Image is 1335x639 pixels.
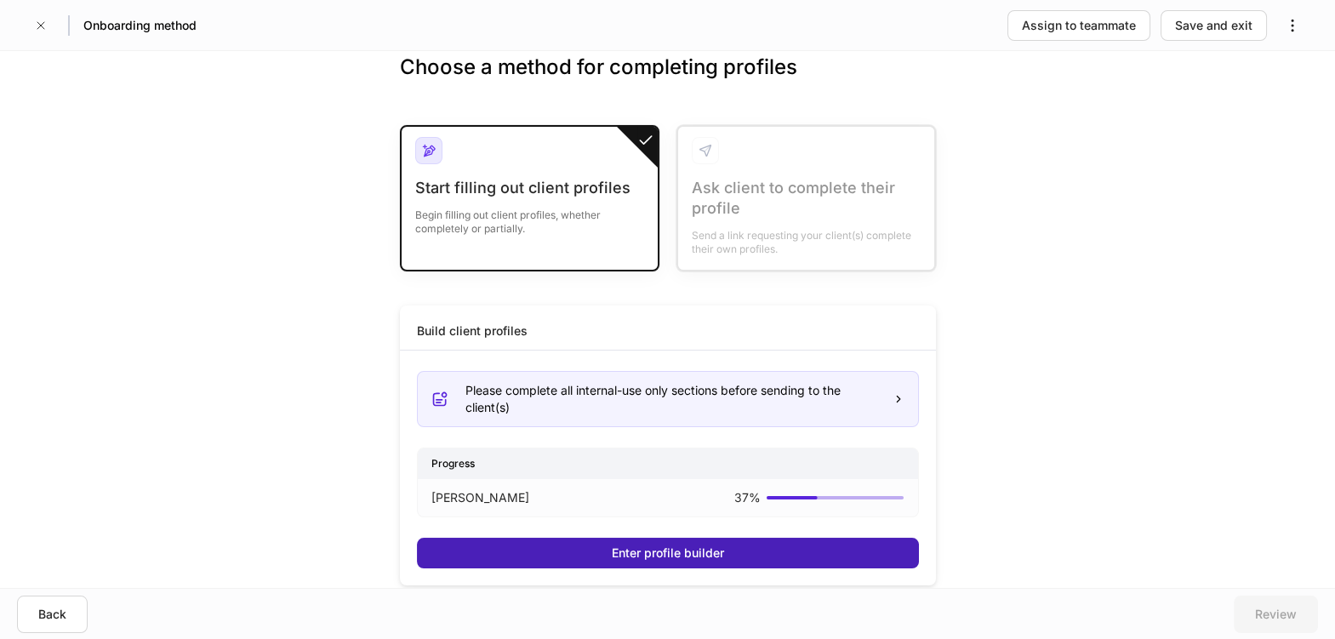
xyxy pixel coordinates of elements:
[417,322,528,339] div: Build client profiles
[1161,10,1267,41] button: Save and exit
[83,17,197,34] h5: Onboarding method
[417,538,919,568] button: Enter profile builder
[612,545,724,562] div: Enter profile builder
[17,596,88,633] button: Back
[733,489,760,506] p: 37 %
[415,198,644,236] div: Begin filling out client profiles, whether completely or partially.
[1234,596,1318,633] button: Review
[1175,17,1252,34] div: Save and exit
[431,489,529,506] p: [PERSON_NAME]
[465,382,879,416] div: Please complete all internal-use only sections before sending to the client(s)
[1255,606,1297,623] div: Review
[400,54,936,108] h3: Choose a method for completing profiles
[1007,10,1150,41] button: Assign to teammate
[38,606,66,623] div: Back
[1022,17,1136,34] div: Assign to teammate
[418,448,918,478] div: Progress
[415,178,644,198] div: Start filling out client profiles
